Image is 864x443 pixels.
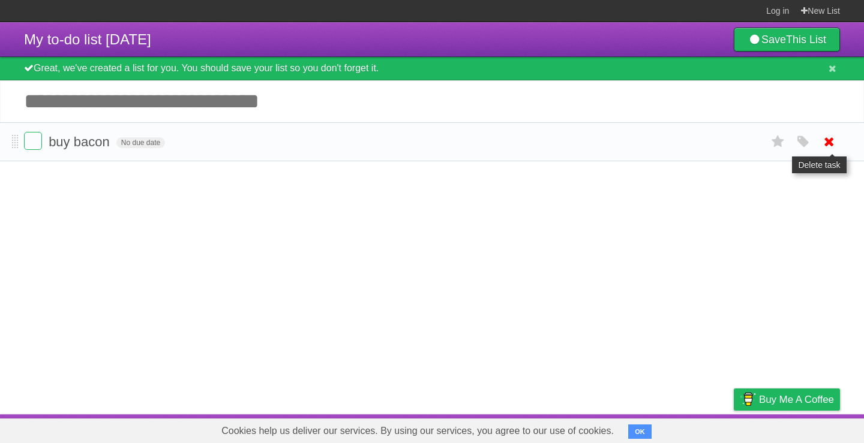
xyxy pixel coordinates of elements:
[677,417,704,440] a: Terms
[740,389,756,409] img: Buy me a coffee
[759,389,834,410] span: Buy me a coffee
[734,388,840,411] a: Buy me a coffee
[767,132,790,152] label: Star task
[24,132,42,150] label: Done
[628,424,652,439] button: OK
[764,417,840,440] a: Suggest a feature
[734,28,840,52] a: SaveThis List
[49,134,113,149] span: buy bacon
[574,417,599,440] a: About
[614,417,662,440] a: Developers
[718,417,749,440] a: Privacy
[24,31,151,47] span: My to-do list [DATE]
[116,137,165,148] span: No due date
[786,34,826,46] b: This List
[209,419,626,443] span: Cookies help us deliver our services. By using our services, you agree to our use of cookies.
